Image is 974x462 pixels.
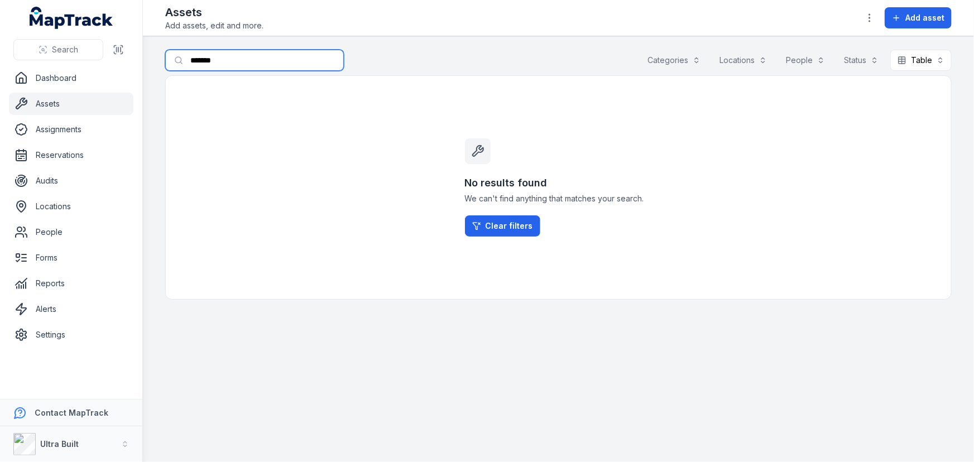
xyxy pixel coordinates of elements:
button: Search [13,39,103,60]
a: Clear filters [465,215,540,237]
span: Add assets, edit and more. [165,20,263,31]
button: People [779,50,832,71]
a: Alerts [9,298,133,320]
button: Table [890,50,952,71]
button: Locations [712,50,774,71]
a: Assets [9,93,133,115]
span: We can't find anything that matches your search. [465,193,652,204]
a: Reports [9,272,133,295]
strong: Ultra Built [40,439,79,449]
a: Dashboard [9,67,133,89]
span: Search [52,44,78,55]
a: Assignments [9,118,133,141]
a: Forms [9,247,133,269]
a: Reservations [9,144,133,166]
button: Categories [640,50,708,71]
button: Status [837,50,886,71]
strong: Contact MapTrack [35,408,108,417]
a: People [9,221,133,243]
button: Add asset [885,7,952,28]
a: MapTrack [30,7,113,29]
a: Settings [9,324,133,346]
a: Locations [9,195,133,218]
a: Audits [9,170,133,192]
h3: No results found [465,175,652,191]
h2: Assets [165,4,263,20]
span: Add asset [905,12,944,23]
